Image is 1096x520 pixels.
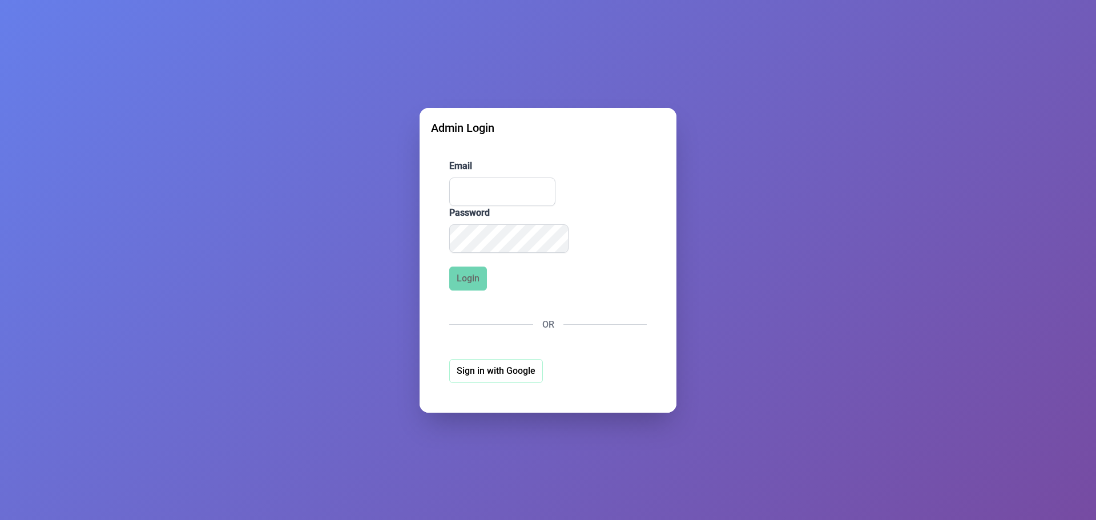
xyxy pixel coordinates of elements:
[449,359,543,383] button: Sign in with Google
[449,267,487,291] button: Login
[449,318,647,332] div: OR
[457,272,479,285] span: Login
[431,119,665,136] div: Admin Login
[457,364,535,378] span: Sign in with Google
[449,159,647,173] label: Email
[449,206,647,220] label: Password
